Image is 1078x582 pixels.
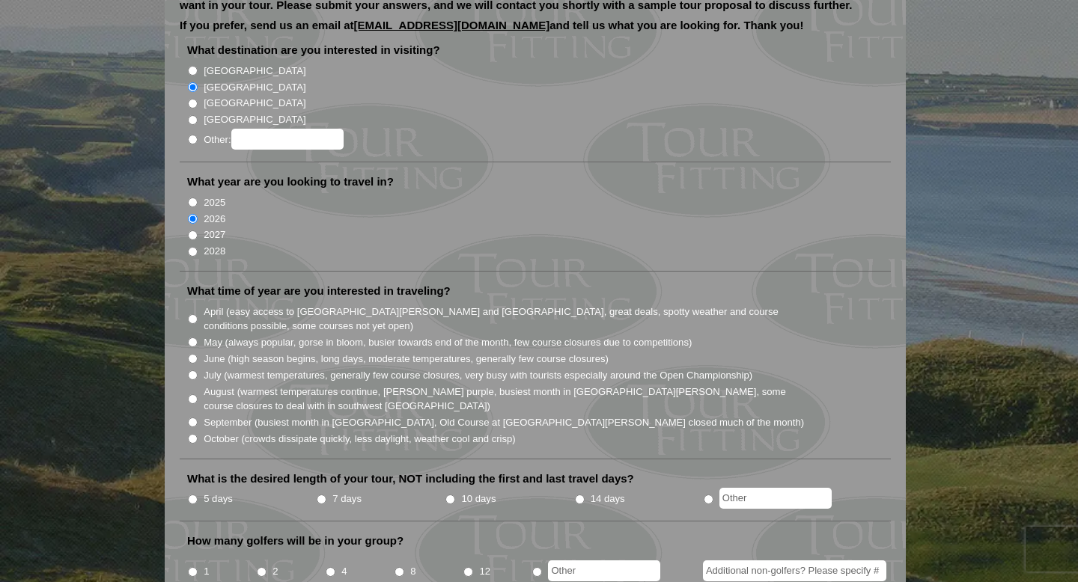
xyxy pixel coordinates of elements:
[204,385,806,414] label: August (warmest temperatures continue, [PERSON_NAME] purple, busiest month in [GEOGRAPHIC_DATA][P...
[204,96,305,111] label: [GEOGRAPHIC_DATA]
[703,560,886,581] input: Additional non-golfers? Please specify #
[204,129,343,150] label: Other:
[187,533,404,548] label: How many golfers will be in your group?
[187,471,634,486] label: What is the desired length of your tour, NOT including the first and last travel days?
[332,491,362,506] label: 7 days
[719,488,832,509] input: Other
[187,43,440,58] label: What destination are you interested in visiting?
[204,304,806,334] label: April (easy access to [GEOGRAPHIC_DATA][PERSON_NAME] and [GEOGRAPHIC_DATA], great deals, spotty w...
[548,560,660,581] input: Other
[204,491,233,506] label: 5 days
[204,564,209,579] label: 1
[180,19,891,42] p: If you prefer, send us an email at and tell us what you are looking for. Thank you!
[591,491,625,506] label: 14 days
[204,112,305,127] label: [GEOGRAPHIC_DATA]
[204,212,225,227] label: 2026
[204,352,609,367] label: June (high season begins, long days, moderate temperatures, generally few course closures)
[462,491,496,506] label: 10 days
[204,335,692,350] label: May (always popular, gorse in bloom, busier towards end of the month, few course closures due to ...
[204,195,225,210] label: 2025
[272,564,278,579] label: 2
[204,415,804,430] label: September (busiest month in [GEOGRAPHIC_DATA], Old Course at [GEOGRAPHIC_DATA][PERSON_NAME] close...
[204,227,225,242] label: 2027
[231,129,344,150] input: Other:
[204,64,305,79] label: [GEOGRAPHIC_DATA]
[204,244,225,259] label: 2028
[479,564,490,579] label: 12
[204,80,305,95] label: [GEOGRAPHIC_DATA]
[187,284,451,298] label: What time of year are you interested in traveling?
[204,368,752,383] label: July (warmest temperatures, generally few course closures, very busy with tourists especially aro...
[354,19,550,31] a: [EMAIL_ADDRESS][DOMAIN_NAME]
[341,564,347,579] label: 4
[187,174,394,189] label: What year are you looking to travel in?
[410,564,415,579] label: 8
[204,432,516,447] label: October (crowds dissipate quickly, less daylight, weather cool and crisp)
